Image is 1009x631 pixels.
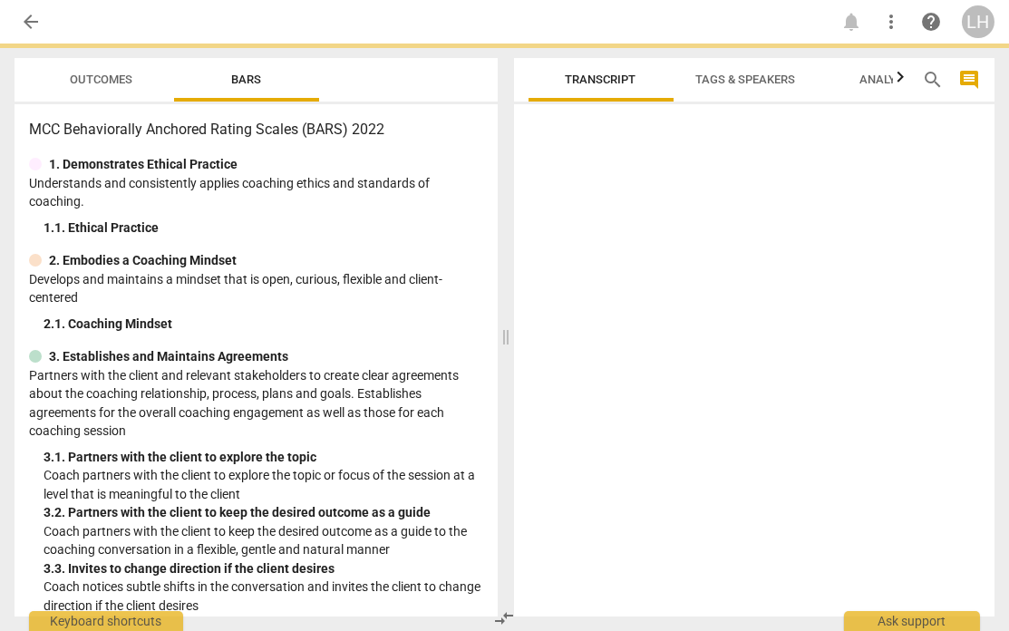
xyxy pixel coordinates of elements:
[920,11,942,33] span: help
[922,69,944,91] span: search
[29,366,483,441] p: Partners with the client and relevant stakeholders to create clear agreements about the coaching ...
[49,347,288,366] p: 3. Establishes and Maintains Agreements
[915,5,947,38] a: Help
[880,11,902,33] span: more_vert
[44,559,483,578] div: 3. 3. Invites to change direction if the client desires
[844,611,980,631] div: Ask support
[44,315,483,334] div: 2. 1. Coaching Mindset
[29,119,483,141] h3: MCC Behaviorally Anchored Rating Scales (BARS) 2022
[958,69,980,91] span: comment
[566,73,636,86] span: Transcript
[71,73,133,86] span: Outcomes
[44,466,483,503] p: Coach partners with the client to explore the topic or focus of the session at a level that is me...
[44,578,483,615] p: Coach notices subtle shifts in the conversation and invites the client to change direction if the...
[49,155,238,174] p: 1. Demonstrates Ethical Practice
[20,11,42,33] span: arrow_back
[29,174,483,211] p: Understands and consistently applies coaching ethics and standards of coaching.
[860,73,922,86] span: Analytics
[44,218,483,238] div: 1. 1. Ethical Practice
[44,522,483,559] p: Coach partners with the client to keep the desired outcome as a guide to the coaching conversatio...
[955,65,984,94] button: Show/Hide comments
[49,251,237,270] p: 2. Embodies a Coaching Mindset
[44,448,483,467] div: 3. 1. Partners with the client to explore the topic
[44,503,483,522] div: 3. 2. Partners with the client to keep the desired outcome as a guide
[696,73,796,86] span: Tags & Speakers
[29,270,483,307] p: Develops and maintains a mindset that is open, curious, flexible and client-centered
[493,607,515,629] span: compare_arrows
[962,5,994,38] button: LH
[918,65,947,94] button: Search
[232,73,262,86] span: Bars
[29,611,183,631] div: Keyboard shortcuts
